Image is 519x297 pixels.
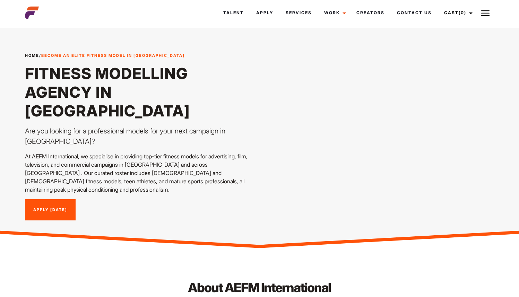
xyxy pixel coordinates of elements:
a: Work [318,3,350,22]
a: Apply [DATE] [25,199,76,221]
p: Are you looking for a professional models for your next campaign in [GEOGRAPHIC_DATA]? [25,126,256,147]
a: Apply [250,3,279,22]
p: At AEFM International, we specialise in providing top-tier fitness models for advertising, film, ... [25,152,256,194]
strong: Become an Elite Fitness Model in [GEOGRAPHIC_DATA] [41,53,185,58]
h2: About AEFM International [104,279,414,297]
a: Creators [350,3,391,22]
h1: Fitness Modelling Agency in [GEOGRAPHIC_DATA] [25,64,256,120]
span: (0) [459,10,466,15]
a: Contact Us [391,3,438,22]
img: cropped-aefm-brand-fav-22-square.png [25,6,39,20]
span: / [25,53,185,59]
a: Talent [217,3,250,22]
a: Services [279,3,318,22]
a: Home [25,53,39,58]
img: Burger icon [481,9,490,17]
a: Cast(0) [438,3,477,22]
